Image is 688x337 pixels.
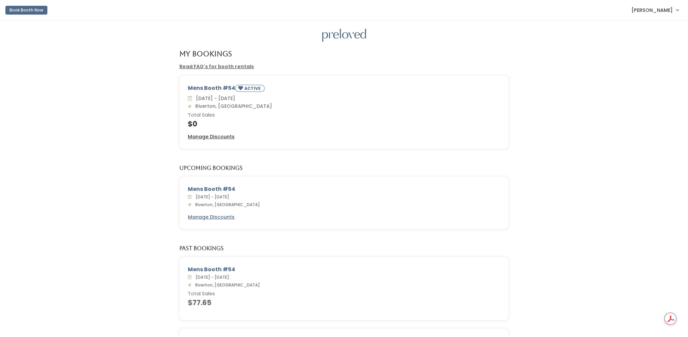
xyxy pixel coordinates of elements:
[179,63,254,70] a: Read FAQ's for booth rentals
[179,245,224,252] h5: Past Bookings
[188,214,235,221] a: Manage Discounts
[188,299,500,306] h4: $77.65
[188,133,235,140] a: Manage Discounts
[5,3,47,18] a: Book Booth Now
[5,6,47,15] button: Book Booth Now
[188,120,500,128] h4: $0
[188,185,500,193] div: Mens Booth #54
[244,85,262,91] small: ACTIVE
[193,194,229,200] span: [DATE] - [DATE]
[179,165,243,171] h5: Upcoming Bookings
[193,95,235,102] span: [DATE] - [DATE]
[188,113,500,118] h6: Total Sales
[322,29,366,42] img: preloved logo
[188,84,500,95] div: Mens Booth #54
[193,103,272,110] span: Riverton, [GEOGRAPHIC_DATA]
[193,282,260,288] span: Riverton, [GEOGRAPHIC_DATA]
[631,6,673,14] span: [PERSON_NAME]
[625,3,685,17] a: [PERSON_NAME]
[193,274,229,280] span: [DATE] - [DATE]
[188,291,500,297] h6: Total Sales
[188,265,500,274] div: Mens Booth #54
[179,50,232,58] h4: My Bookings
[193,202,260,207] span: Riverton, [GEOGRAPHIC_DATA]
